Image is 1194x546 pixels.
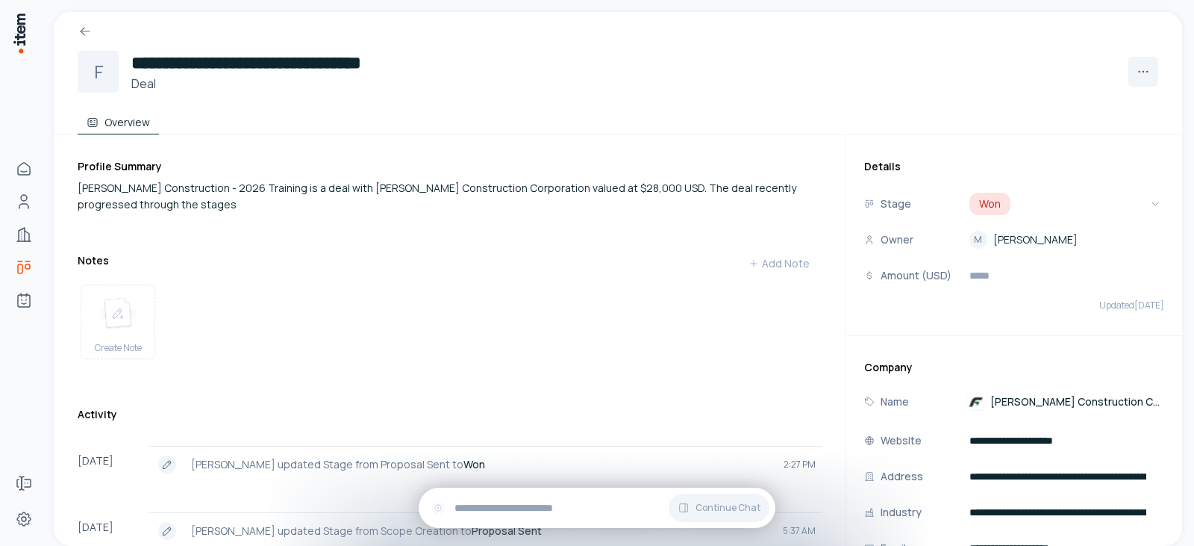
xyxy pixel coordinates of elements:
[993,232,1078,247] span: [PERSON_NAME]
[463,457,485,471] strong: Won
[966,228,1164,252] button: M[PERSON_NAME]
[881,196,911,212] p: Stage
[9,154,39,184] a: Home
[81,285,155,359] button: create noteCreate Note
[9,468,39,498] a: Forms
[78,253,109,268] h3: Notes
[669,494,769,522] button: Continue Chat
[784,459,816,471] span: 2:27 PM
[881,267,951,284] p: Amount (USD)
[9,187,39,217] a: Contacts
[966,393,984,411] img: Floyd Construction Corporation
[696,502,760,514] span: Continue Chat
[78,51,119,93] div: F
[78,407,117,422] h3: Activity
[191,457,772,472] p: [PERSON_NAME] updated Stage from Proposal Sent to
[864,159,1164,174] h3: Details
[78,105,159,134] button: Overview
[9,220,39,249] a: Companies
[748,256,810,271] div: Add Note
[737,249,822,279] button: Add Note
[9,285,39,315] a: Agents
[95,342,142,354] span: Create Note
[881,504,922,521] p: Industry
[78,446,149,483] div: [DATE]
[191,524,771,539] p: [PERSON_NAME] updated Stage from Scope Creation to
[78,180,822,213] div: [PERSON_NAME] Construction - 2026 Training is a deal with [PERSON_NAME] Construction Corporation ...
[864,360,1164,375] h3: Company
[1128,57,1158,87] button: More actions
[881,394,909,410] p: Name
[472,524,542,538] strong: Proposal Sent
[9,252,39,282] a: deals
[9,504,39,534] a: Settings
[131,75,431,93] h3: Deal
[966,393,1164,411] a: [PERSON_NAME] Construction Corporation
[881,232,913,248] p: Owner
[969,231,987,249] div: M
[419,488,775,528] div: Continue Chat
[783,525,816,537] span: 5:37 AM
[1099,300,1164,311] span: Updated [DATE]
[881,468,923,485] p: Address
[100,297,136,330] img: create note
[990,394,1164,409] span: [PERSON_NAME] Construction Corporation
[12,12,27,55] img: Item Brain Logo
[881,432,922,449] p: Website
[78,159,822,174] h3: Profile Summary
